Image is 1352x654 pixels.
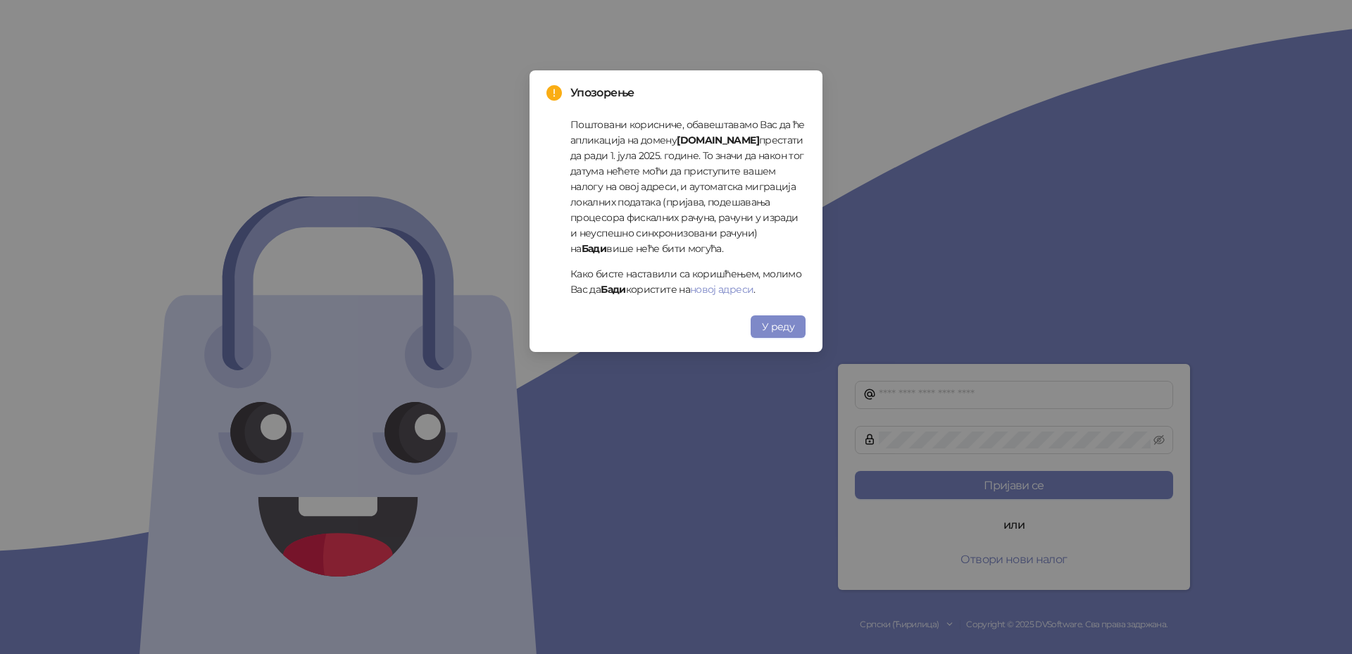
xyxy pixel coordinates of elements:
[677,134,759,146] strong: [DOMAIN_NAME]
[546,85,562,101] span: exclamation-circle
[762,320,794,333] span: У реду
[570,117,806,256] p: Поштовани корисниче, обавештавамо Вас да ће апликација на домену престати да ради 1. јула 2025. г...
[570,84,806,101] span: Упозорење
[601,283,625,296] strong: Бади
[582,242,606,255] strong: Бади
[751,315,806,338] button: У реду
[690,283,753,296] a: новој адреси
[570,266,806,297] p: Како бисте наставили са коришћењем, молимо Вас да користите на .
